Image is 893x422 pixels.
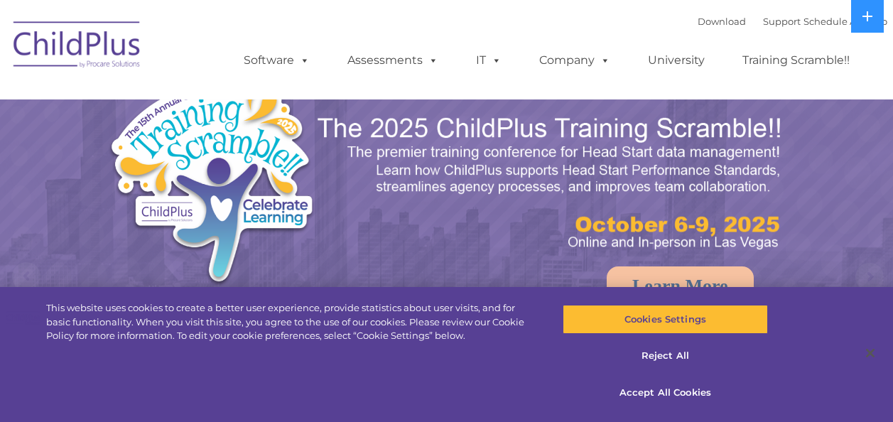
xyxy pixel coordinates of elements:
a: Schedule A Demo [803,16,887,27]
img: ChildPlus by Procare Solutions [6,11,148,82]
button: Cookies Settings [563,305,768,335]
a: IT [462,46,516,75]
div: This website uses cookies to create a better user experience, provide statistics about user visit... [46,301,536,343]
font: | [698,16,887,27]
button: Close [855,337,886,369]
a: Training Scramble!! [728,46,864,75]
a: Assessments [333,46,453,75]
button: Reject All [563,342,768,372]
button: Accept All Cookies [563,378,768,408]
a: Software [229,46,324,75]
a: Company [525,46,624,75]
a: Download [698,16,746,27]
a: University [634,46,719,75]
a: Learn More [607,266,754,306]
a: Support [763,16,801,27]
